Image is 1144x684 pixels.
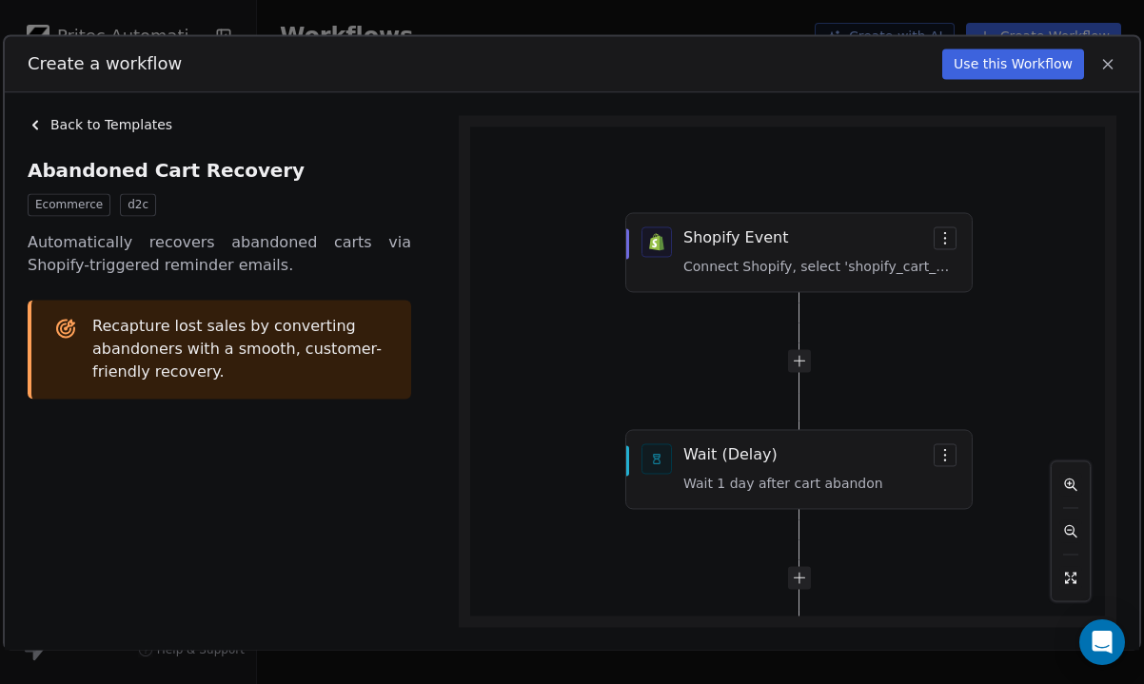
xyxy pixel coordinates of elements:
[1051,460,1091,601] div: React Flow controls
[28,231,411,277] span: Automatically recovers abandoned carts via Shopify-triggered reminder emails.
[28,51,182,76] span: Create a workflow
[942,49,1084,79] button: Use this Workflow
[120,193,156,216] span: d2c
[28,193,110,216] span: Ecommerce
[50,115,172,134] span: Back to Templates
[92,315,388,383] span: Recapture lost sales by converting abandoners with a smooth, customer-friendly recovery.
[1079,619,1125,665] div: Open Intercom Messenger
[28,157,423,184] span: Abandoned Cart Recovery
